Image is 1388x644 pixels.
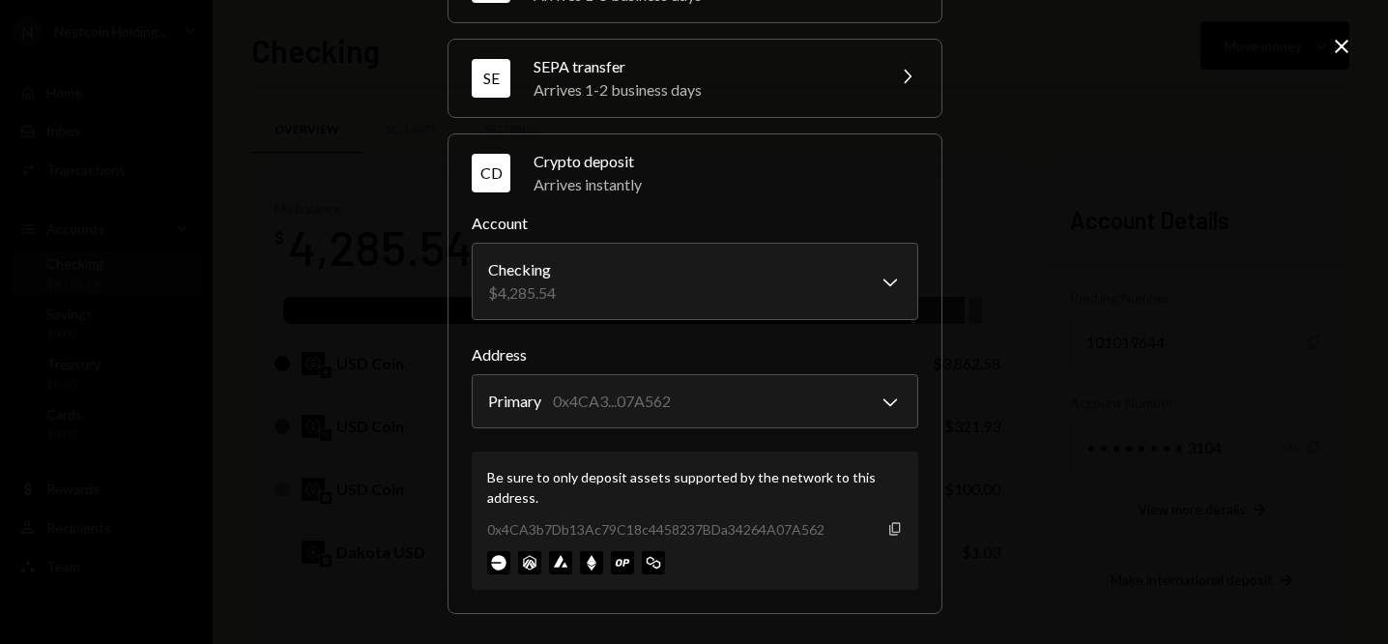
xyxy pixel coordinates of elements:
[534,78,872,102] div: Arrives 1-2 business days
[472,59,510,98] div: SE
[518,551,541,574] img: arbitrum-mainnet
[642,551,665,574] img: polygon-mainnet
[472,343,918,366] label: Address
[472,212,918,235] label: Account
[611,551,634,574] img: optimism-mainnet
[553,390,671,413] div: 0x4CA3...07A562
[472,243,918,320] button: Account
[448,40,941,117] button: SESEPA transferArrives 1-2 business days
[580,551,603,574] img: ethereum-mainnet
[448,134,941,212] button: CDCrypto depositArrives instantly
[472,374,918,428] button: Address
[549,551,572,574] img: avalanche-mainnet
[534,150,918,173] div: Crypto deposit
[472,212,918,590] div: CDCrypto depositArrives instantly
[487,519,824,540] div: 0x4CA3b7Db13Ac79C18c4458237BDa34264A07A562
[472,154,510,192] div: CD
[534,173,918,196] div: Arrives instantly
[487,551,510,574] img: base-mainnet
[534,55,872,78] div: SEPA transfer
[487,467,903,508] div: Be sure to only deposit assets supported by the network to this address.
